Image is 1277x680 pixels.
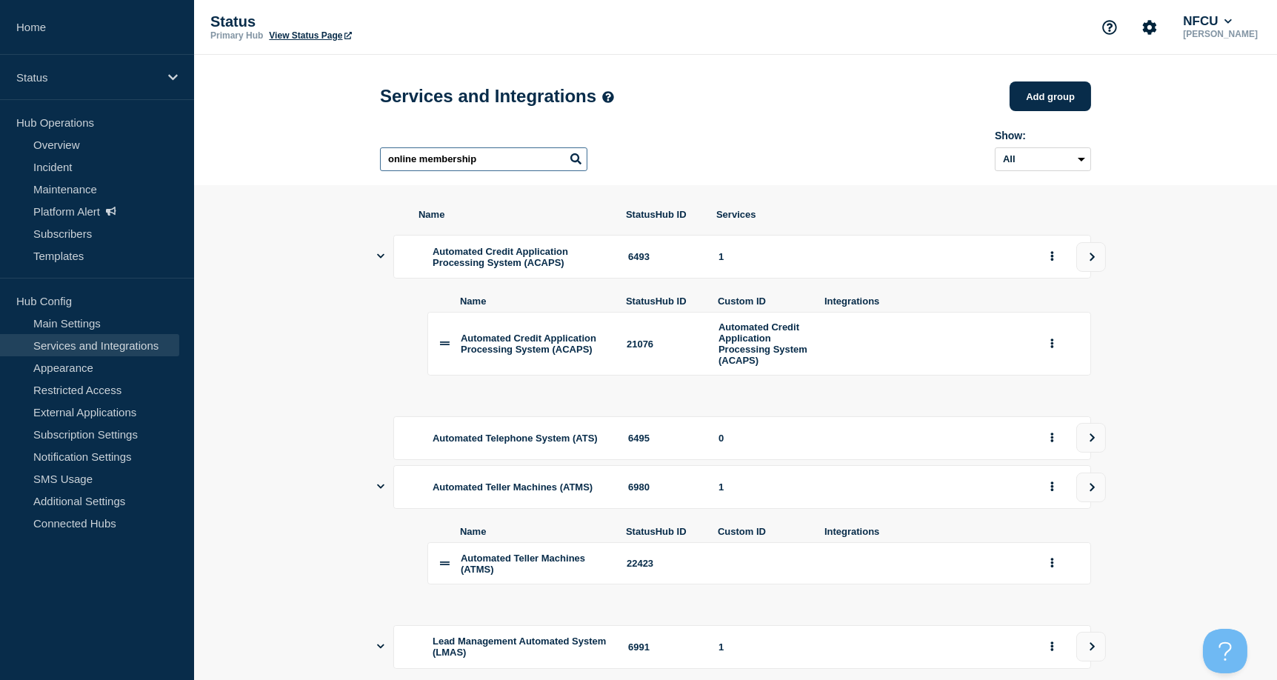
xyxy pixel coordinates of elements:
[1203,629,1247,673] iframe: Help Scout Beacon - Open
[1134,12,1165,43] button: Account settings
[377,625,384,669] button: Show services
[1043,427,1061,450] button: group actions
[718,526,807,537] span: Custom ID
[628,641,701,653] div: 6991
[1076,242,1106,272] button: view group
[995,147,1091,171] select: Archived
[718,641,1025,653] div: 1
[460,526,608,537] span: Name
[1076,473,1106,502] button: view group
[461,333,596,355] span: Automated Credit Application Processing System (ACAPS)
[460,296,608,307] span: Name
[1043,476,1061,499] button: group actions
[433,481,593,493] span: Automated Teller Machines (ATMS)
[380,147,587,171] input: Search services and groups
[1043,245,1061,268] button: group actions
[628,481,701,493] div: 6980
[716,209,1026,220] span: Services
[419,209,608,220] span: Name
[626,296,700,307] span: StatusHub ID
[718,433,1025,444] div: 0
[1043,636,1061,659] button: group actions
[380,86,614,107] h1: Services and Integrations
[1010,81,1091,111] button: Add group
[1076,632,1106,661] button: view group
[995,130,1091,141] div: Show:
[16,71,159,84] p: Status
[433,433,598,444] span: Automated Telephone System (ATS)
[824,526,1026,537] span: Integrations
[1043,333,1061,356] button: group actions
[824,296,1026,307] span: Integrations
[1043,552,1061,575] button: group actions
[718,251,1025,262] div: 1
[377,235,384,279] button: Show services
[628,433,701,444] div: 6495
[1076,423,1106,453] button: view group
[627,558,701,569] div: 22423
[626,209,698,220] span: StatusHub ID
[433,636,606,658] span: Lead Management Automated System (LMAS)
[210,13,507,30] p: Status
[718,321,807,366] div: Automated Credit Application Processing System (ACAPS)
[1180,14,1235,29] button: NFCU
[461,553,585,575] span: Automated Teller Machines (ATMS)
[1180,29,1261,39] p: [PERSON_NAME]
[718,296,807,307] span: Custom ID
[626,526,700,537] span: StatusHub ID
[377,465,384,509] button: Show services
[210,30,263,41] p: Primary Hub
[628,251,701,262] div: 6493
[718,481,1025,493] div: 1
[433,246,568,268] span: Automated Credit Application Processing System (ACAPS)
[269,30,351,41] a: View Status Page
[1094,12,1125,43] button: Support
[627,339,701,350] div: 21076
